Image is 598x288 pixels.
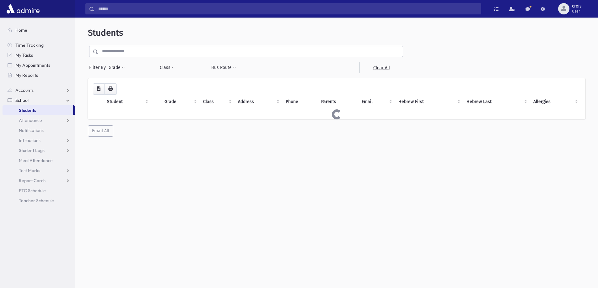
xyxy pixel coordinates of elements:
a: Report Cards [3,175,75,186]
a: Attendance [3,115,75,125]
a: Accounts [3,85,75,95]
span: Filter By [89,64,108,71]
a: Student Logs [3,145,75,155]
span: My Reports [15,72,38,78]
th: Student [103,95,151,109]
th: Allergies [530,95,580,109]
a: Time Tracking [3,40,75,50]
span: Test Marks [19,168,40,173]
th: Grade [161,95,199,109]
span: Students [88,28,123,38]
span: Infractions [19,138,40,143]
button: CSV [93,83,105,95]
span: Home [15,27,27,33]
span: User [572,9,582,14]
span: Attendance [19,118,42,123]
span: Teacher Schedule [19,198,54,203]
button: Grade [108,62,125,73]
a: Test Marks [3,165,75,175]
span: My Tasks [15,52,33,58]
a: PTC Schedule [3,186,75,196]
span: Time Tracking [15,42,44,48]
span: creis [572,4,582,9]
a: Clear All [359,62,403,73]
span: Students [19,107,36,113]
button: Print [104,83,117,95]
span: Notifications [19,128,44,133]
img: AdmirePro [5,3,41,15]
a: Meal Attendance [3,155,75,165]
a: Students [3,105,73,115]
input: Search [94,3,481,14]
th: Address [234,95,282,109]
span: Meal Attendance [19,158,53,163]
a: Notifications [3,125,75,135]
button: Bus Route [211,62,236,73]
span: Report Cards [19,178,46,183]
a: My Tasks [3,50,75,60]
th: Parents [317,95,358,109]
span: School [15,97,29,103]
span: My Appointments [15,62,50,68]
a: School [3,95,75,105]
th: Hebrew Last [463,95,530,109]
a: Infractions [3,135,75,145]
th: Phone [282,95,317,109]
a: Home [3,25,75,35]
button: Email All [88,125,113,137]
a: Teacher Schedule [3,196,75,206]
th: Hebrew First [395,95,462,109]
th: Email [358,95,395,109]
span: Accounts [15,87,34,93]
button: Class [159,62,175,73]
span: Student Logs [19,148,45,153]
a: My Reports [3,70,75,80]
span: PTC Schedule [19,188,46,193]
a: My Appointments [3,60,75,70]
th: Class [199,95,234,109]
